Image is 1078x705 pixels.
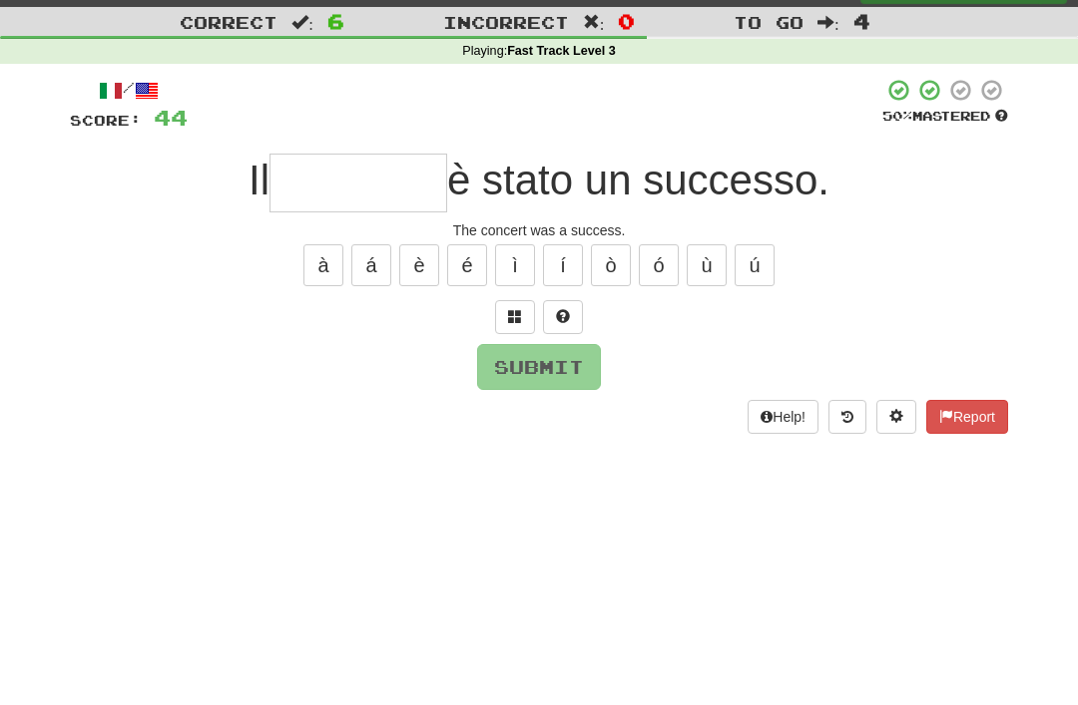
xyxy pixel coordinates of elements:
div: The concert was a success. [70,220,1008,240]
div: Mastered [882,108,1008,126]
span: To go [734,12,804,32]
div: / [70,78,188,103]
button: Submit [477,344,601,390]
button: Report [926,400,1008,434]
button: Round history (alt+y) [828,400,866,434]
span: 50 % [882,108,912,124]
span: Incorrect [443,12,569,32]
button: ù [687,244,727,286]
span: 4 [853,9,870,33]
button: ú [735,244,775,286]
button: ò [591,244,631,286]
button: ì [495,244,535,286]
span: : [817,14,839,31]
span: : [291,14,313,31]
button: Help! [748,400,818,434]
span: 0 [618,9,635,33]
span: è stato un successo. [447,157,829,203]
span: Score: [70,112,142,129]
button: è [399,244,439,286]
span: 44 [154,105,188,130]
button: Switch sentence to multiple choice alt+p [495,300,535,334]
button: í [543,244,583,286]
button: é [447,244,487,286]
button: Single letter hint - you only get 1 per sentence and score half the points! alt+h [543,300,583,334]
button: à [303,244,343,286]
button: ó [639,244,679,286]
span: Correct [180,12,277,32]
button: á [351,244,391,286]
span: 6 [327,9,344,33]
strong: Fast Track Level 3 [507,44,616,58]
span: Il [249,157,269,203]
span: : [583,14,605,31]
